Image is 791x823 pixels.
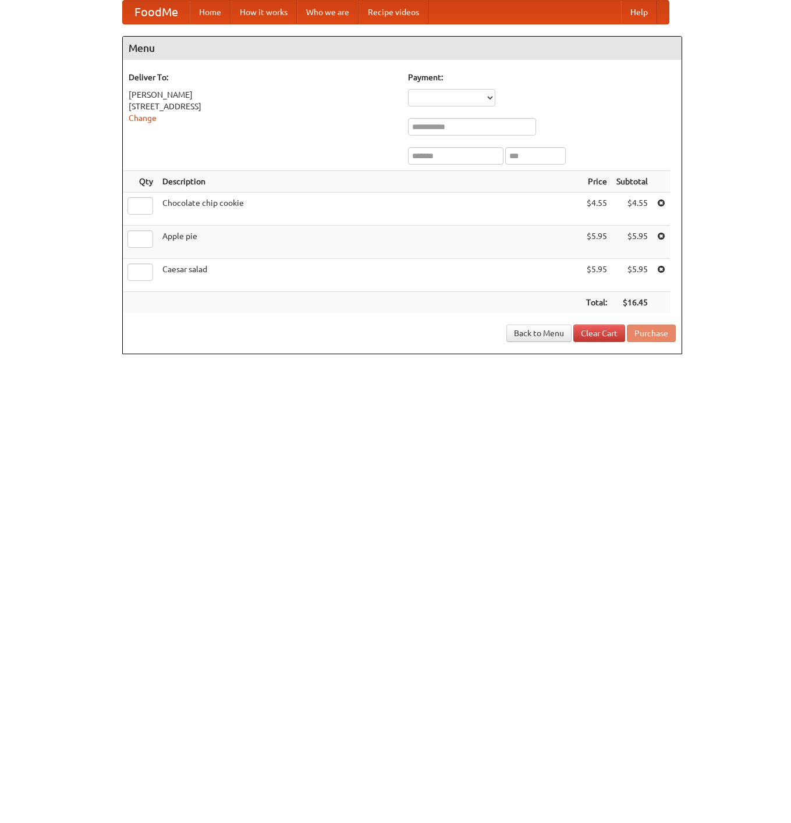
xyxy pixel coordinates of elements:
[612,259,652,292] td: $5.95
[297,1,359,24] a: Who we are
[612,171,652,193] th: Subtotal
[123,37,682,60] h4: Menu
[621,1,657,24] a: Help
[612,226,652,259] td: $5.95
[129,113,157,123] a: Change
[359,1,428,24] a: Recipe videos
[123,171,158,193] th: Qty
[158,193,581,226] td: Chocolate chip cookie
[573,325,625,342] a: Clear Cart
[230,1,297,24] a: How it works
[158,226,581,259] td: Apple pie
[129,89,396,101] div: [PERSON_NAME]
[158,259,581,292] td: Caesar salad
[408,72,676,83] h5: Payment:
[581,171,612,193] th: Price
[581,292,612,313] th: Total:
[190,1,230,24] a: Home
[506,325,572,342] a: Back to Menu
[627,325,676,342] button: Purchase
[129,101,396,112] div: [STREET_ADDRESS]
[612,193,652,226] td: $4.55
[123,1,190,24] a: FoodMe
[581,193,612,226] td: $4.55
[158,171,581,193] th: Description
[612,292,652,313] th: $16.45
[581,259,612,292] td: $5.95
[129,72,396,83] h5: Deliver To:
[581,226,612,259] td: $5.95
